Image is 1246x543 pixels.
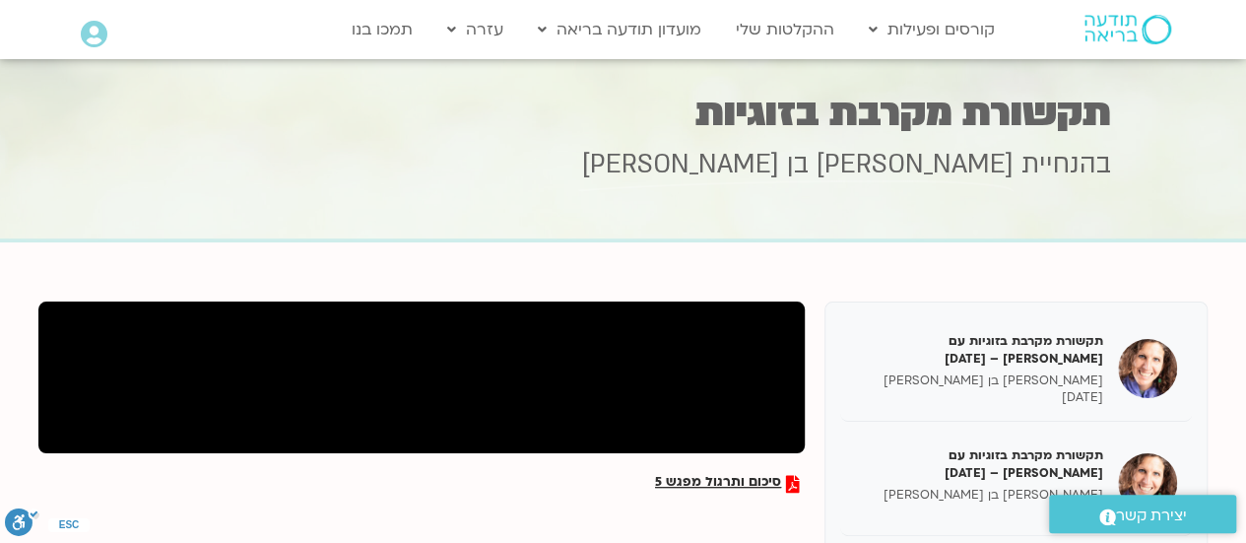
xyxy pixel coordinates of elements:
p: [DATE] [855,389,1103,406]
p: [PERSON_NAME] בן [PERSON_NAME] [855,373,1103,389]
a: סיכום ותרגול מפגש 5 [655,475,800,493]
a: יצירת קשר [1049,495,1236,533]
a: מועדון תודעה בריאה [528,11,711,48]
h1: תקשורת מקרבת בזוגיות [136,94,1111,132]
img: תקשורת מקרבת בזוגיות עם שאנייה – 20/05/25 [1118,339,1177,398]
a: תמכו בנו [342,11,423,48]
span: בהנחיית [1021,147,1111,182]
img: תקשורת מקרבת בזוגיות עם שאנייה – 27/05/25 [1118,453,1177,512]
span: יצירת קשר [1116,503,1187,529]
span: סיכום ותרגול מפגש 5 [655,475,781,493]
a: עזרה [437,11,513,48]
p: [DATE] [855,504,1103,520]
h5: תקשורת מקרבת בזוגיות עם [PERSON_NAME] – [DATE] [855,446,1103,482]
a: קורסים ופעילות [859,11,1005,48]
h5: תקשורת מקרבת בזוגיות עם [PERSON_NAME] – [DATE] [855,332,1103,368]
p: [PERSON_NAME] בן [PERSON_NAME] [855,487,1103,504]
img: תודעה בריאה [1084,15,1171,44]
a: ההקלטות שלי [726,11,844,48]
